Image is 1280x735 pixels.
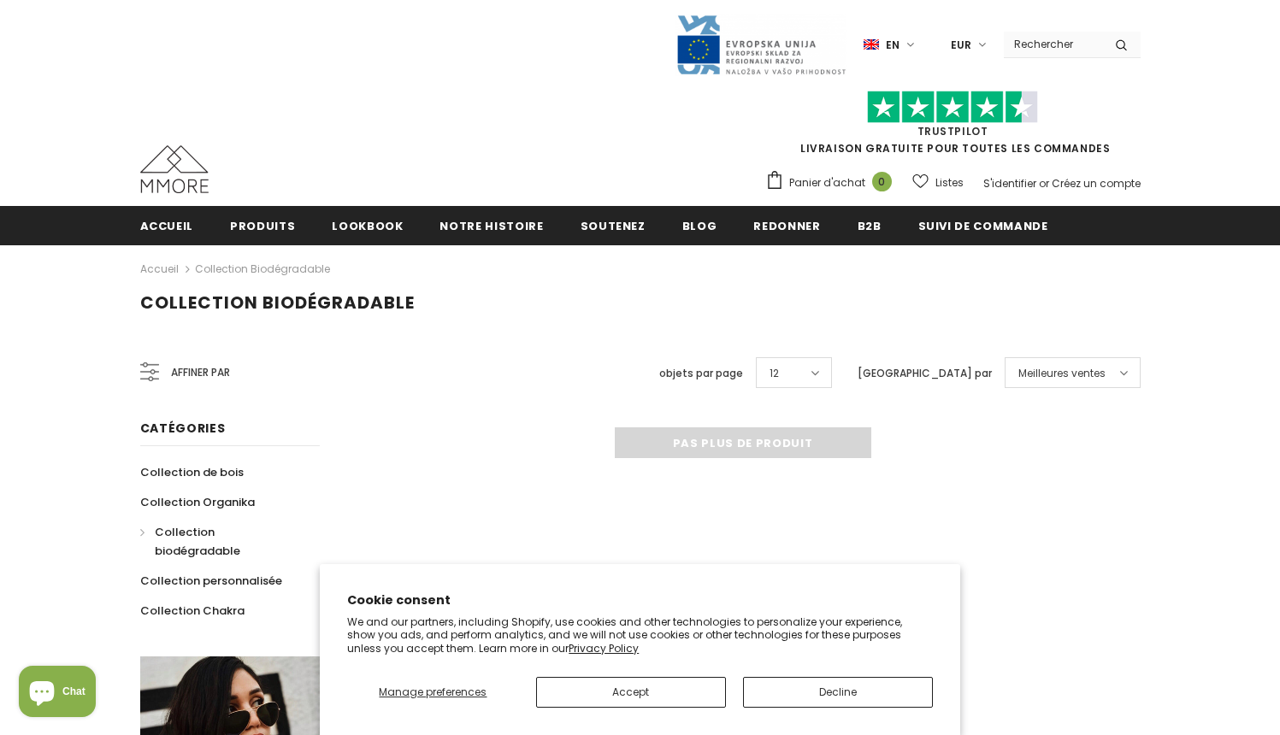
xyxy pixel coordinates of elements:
[789,174,865,191] span: Panier d'achat
[886,37,900,54] span: en
[770,365,779,382] span: 12
[753,206,820,244] a: Redonner
[659,365,743,382] label: objets par page
[140,596,245,626] a: Collection Chakra
[682,218,717,234] span: Blog
[983,176,1036,191] a: S'identifier
[230,218,295,234] span: Produits
[858,365,992,382] label: [GEOGRAPHIC_DATA] par
[155,524,240,559] span: Collection biodégradable
[347,615,933,656] p: We and our partners, including Shopify, use cookies and other technologies to personalize your ex...
[140,420,226,437] span: Catégories
[1039,176,1049,191] span: or
[675,37,846,51] a: Javni Razpis
[140,206,194,244] a: Accueil
[140,566,282,596] a: Collection personnalisée
[765,170,900,196] a: Panier d'achat 0
[332,218,403,234] span: Lookbook
[536,677,726,708] button: Accept
[347,591,933,609] h2: Cookie consent
[140,603,245,619] span: Collection Chakra
[230,206,295,244] a: Produits
[918,218,1048,234] span: Suivi de commande
[140,494,255,510] span: Collection Organika
[1004,32,1102,56] input: Search Site
[872,172,892,191] span: 0
[581,206,646,244] a: soutenez
[951,37,971,54] span: EUR
[439,218,543,234] span: Notre histoire
[935,174,964,191] span: Listes
[858,218,882,234] span: B2B
[439,206,543,244] a: Notre histoire
[379,685,487,699] span: Manage preferences
[14,666,101,721] inbox-online-store-chat: Shopify online store chat
[332,206,403,244] a: Lookbook
[912,168,964,197] a: Listes
[682,206,717,244] a: Blog
[140,464,244,480] span: Collection de bois
[140,218,194,234] span: Accueil
[858,206,882,244] a: B2B
[743,677,933,708] button: Decline
[1018,365,1106,382] span: Meilleures ventes
[675,14,846,76] img: Javni Razpis
[867,91,1038,124] img: Faites confiance aux étoiles pilotes
[753,218,820,234] span: Redonner
[347,677,518,708] button: Manage preferences
[917,124,988,138] a: TrustPilot
[581,218,646,234] span: soutenez
[140,487,255,517] a: Collection Organika
[140,259,179,279] a: Accueil
[171,363,230,382] span: Affiner par
[765,98,1141,156] span: LIVRAISON GRATUITE POUR TOUTES LES COMMANDES
[195,262,330,276] a: Collection biodégradable
[140,517,301,566] a: Collection biodégradable
[140,145,209,193] img: Cas MMORE
[140,457,244,487] a: Collection de bois
[1052,176,1141,191] a: Créez un compte
[140,291,415,315] span: Collection biodégradable
[864,38,879,52] img: i-lang-1.png
[569,641,639,656] a: Privacy Policy
[918,206,1048,244] a: Suivi de commande
[140,573,282,589] span: Collection personnalisée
